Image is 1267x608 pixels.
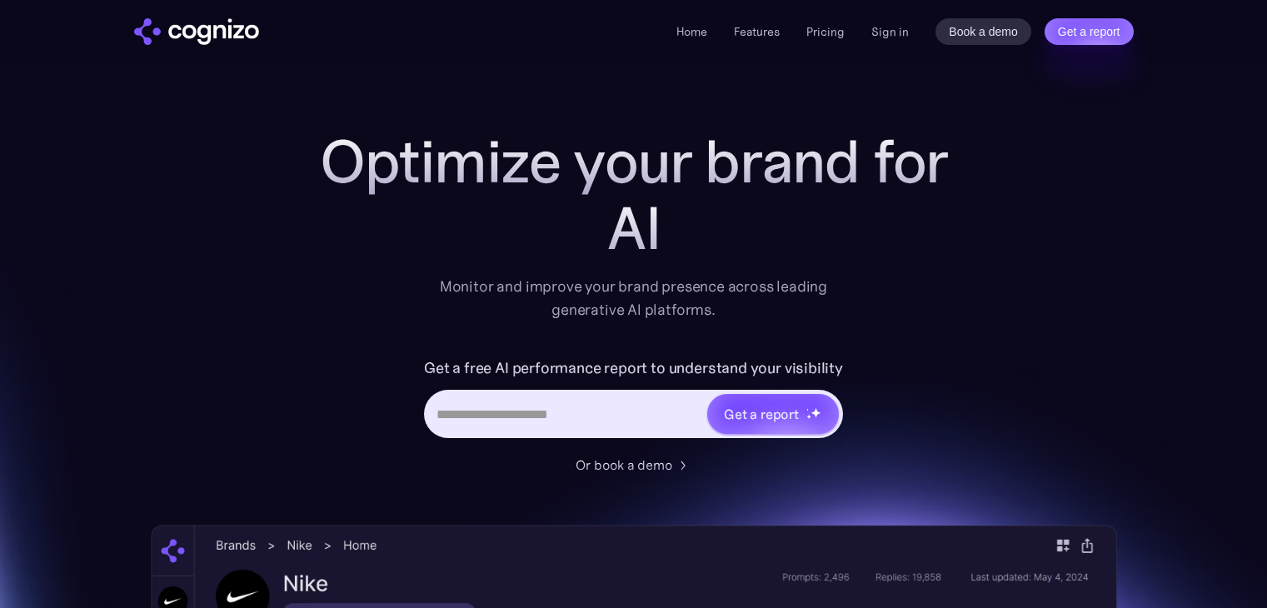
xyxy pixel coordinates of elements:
[871,22,909,42] a: Sign in
[134,18,259,45] a: home
[806,24,845,39] a: Pricing
[576,455,672,475] div: Or book a demo
[806,408,809,411] img: star
[429,275,839,321] div: Monitor and improve your brand presence across leading generative AI platforms.
[1045,18,1134,45] a: Get a report
[811,407,821,418] img: star
[935,18,1031,45] a: Book a demo
[424,355,843,446] form: Hero URL Input Form
[676,24,707,39] a: Home
[576,455,692,475] a: Or book a demo
[806,414,812,420] img: star
[706,392,841,436] a: Get a reportstarstarstar
[734,24,780,39] a: Features
[301,128,967,195] h1: Optimize your brand for
[424,355,843,381] label: Get a free AI performance report to understand your visibility
[724,404,799,424] div: Get a report
[134,18,259,45] img: cognizo logo
[301,195,967,262] div: AI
